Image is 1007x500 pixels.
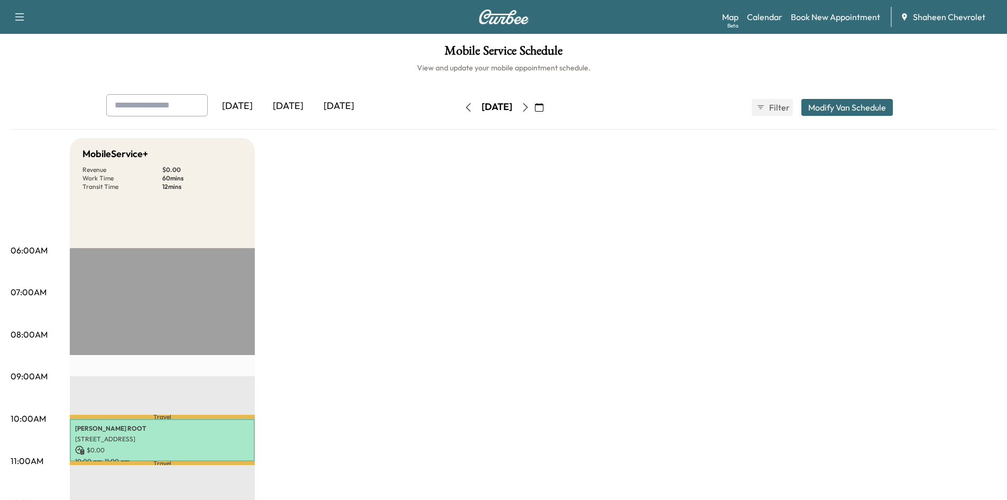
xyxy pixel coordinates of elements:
p: 09:00AM [11,370,48,383]
p: 07:00AM [11,286,47,298]
div: [DATE] [263,94,313,119]
p: 11:00AM [11,454,43,467]
p: 06:00AM [11,244,48,257]
p: 12 mins [162,183,242,191]
div: [DATE] [212,94,263,119]
h6: View and update your mobile appointment schedule. [11,62,996,73]
a: Calendar [747,11,782,23]
div: [DATE] [482,101,512,114]
button: Modify Van Schedule [801,99,893,116]
p: Travel [70,415,255,419]
p: [PERSON_NAME] ROOT [75,424,250,433]
button: Filter [752,99,793,116]
div: [DATE] [313,94,364,119]
p: $ 0.00 [75,446,250,455]
img: Curbee Logo [478,10,529,24]
p: Travel [70,461,255,465]
p: Work Time [82,174,162,183]
span: Shaheen Chevrolet [913,11,985,23]
p: 60 mins [162,174,242,183]
p: 08:00AM [11,328,48,341]
p: Transit Time [82,183,162,191]
h1: Mobile Service Schedule [11,44,996,62]
p: 10:00 am - 11:00 am [75,457,250,466]
div: Beta [727,22,738,30]
p: $ 0.00 [162,166,242,174]
span: Filter [769,101,788,114]
p: [STREET_ADDRESS] [75,435,250,443]
h5: MobileService+ [82,147,148,161]
p: 10:00AM [11,412,46,425]
a: MapBeta [722,11,738,23]
p: Revenue [82,166,162,174]
a: Book New Appointment [791,11,880,23]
